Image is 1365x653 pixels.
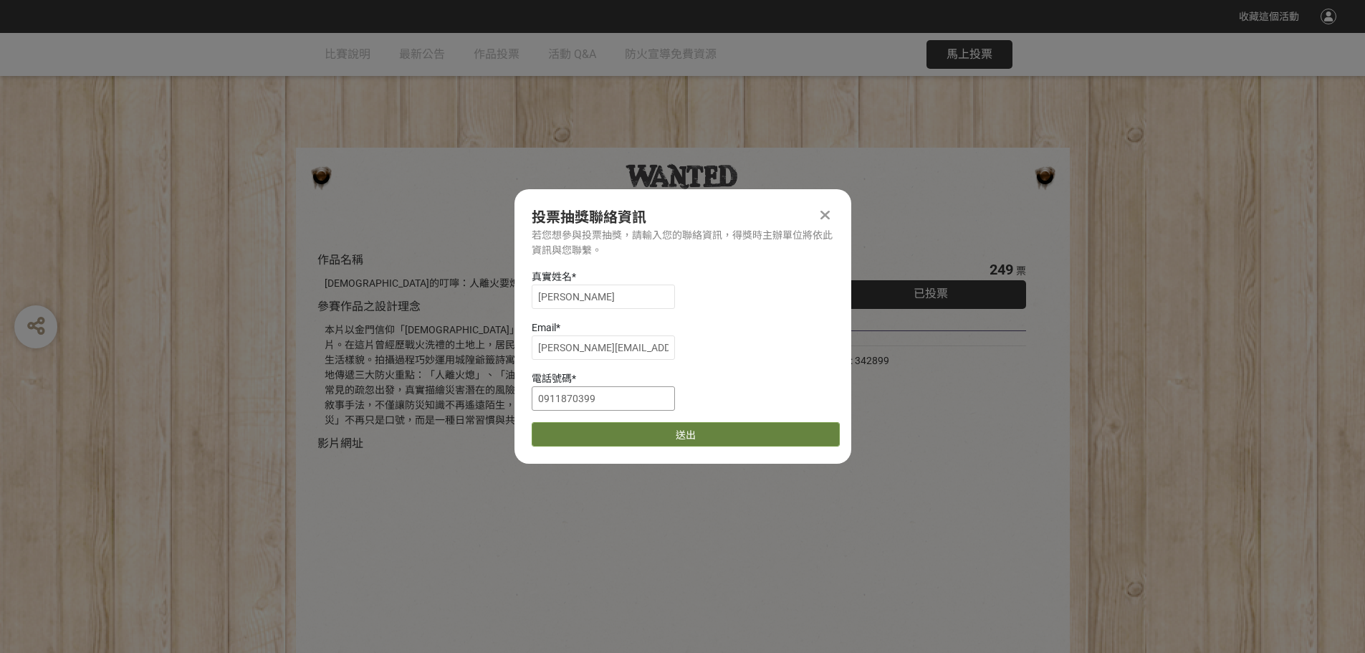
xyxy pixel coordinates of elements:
a: 作品投票 [474,33,519,76]
span: SID: 342899 [835,355,889,366]
button: 送出 [532,422,840,447]
span: 已投票 [914,287,948,300]
a: 比賽說明 [325,33,370,76]
span: 票 [1016,265,1026,277]
span: 活動 Q&A [548,47,596,61]
span: 馬上投票 [947,47,992,61]
span: 參賽作品之設計理念 [317,300,421,313]
span: 影片網址 [317,437,363,450]
span: 收藏這個活動 [1239,11,1299,22]
span: 真實姓名 [532,271,572,282]
span: 最新公告 [399,47,445,61]
a: 活動 Q&A [548,33,596,76]
span: 電話號碼 [532,373,572,384]
span: 比賽說明 [325,47,370,61]
a: 防火宣導免費資源 [625,33,717,76]
button: 馬上投票 [926,40,1012,69]
a: 最新公告 [399,33,445,76]
div: 若您想參與投票抽獎，請輸入您的聯絡資訊，得獎時主辦單位將依此資訊與您聯繫。 [532,228,834,258]
span: 防火宣導免費資源 [625,47,717,61]
div: 本片以金門信仰「[DEMOGRAPHIC_DATA]」為文化核心，融合現代科技，打造具人文溫度的防災教育影片。在這片曾經歷戰火洗禮的土地上，居民習慣向城隍爺求籤問事、解決疑難，也形塑出信仰深植日... [325,323,792,428]
span: Email [532,322,556,333]
span: 作品投票 [474,47,519,61]
div: 投票抽獎聯絡資訊 [532,206,834,228]
div: [DEMOGRAPHIC_DATA]的叮嚀：人離火要熄，住警器不離 [325,276,792,291]
span: 作品名稱 [317,253,363,267]
span: 249 [990,261,1013,278]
